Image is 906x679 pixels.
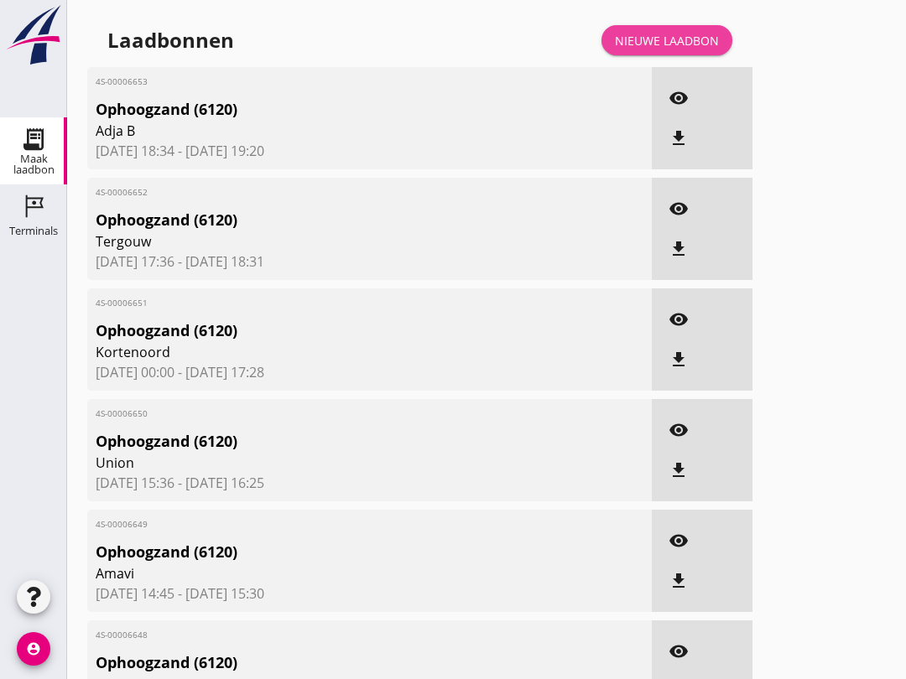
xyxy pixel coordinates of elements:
span: 4S-00006649 [96,518,552,531]
span: [DATE] 00:00 - [DATE] 17:28 [96,362,643,382]
i: visibility [669,199,689,219]
i: file_download [669,350,689,370]
i: account_circle [17,632,50,666]
a: Nieuwe laadbon [601,25,732,55]
i: file_download [669,239,689,259]
span: Amavi [96,563,552,583]
span: Ophoogzand (6120) [96,430,552,453]
div: Nieuwe laadbon [615,32,719,49]
span: Ophoogzand (6120) [96,651,552,674]
i: file_download [669,128,689,148]
i: visibility [669,420,689,440]
span: [DATE] 17:36 - [DATE] 18:31 [96,251,643,272]
span: Union [96,453,552,473]
span: [DATE] 18:34 - [DATE] 19:20 [96,141,643,161]
i: visibility [669,309,689,329]
img: logo-small.a267ee39.svg [3,4,64,66]
i: file_download [669,571,689,591]
span: Ophoogzand (6120) [96,98,552,121]
span: 4S-00006648 [96,629,552,641]
span: Ophoogzand (6120) [96,209,552,231]
span: Adja B [96,121,552,141]
div: Laadbonnen [107,27,234,54]
span: 4S-00006650 [96,407,552,420]
div: Terminals [9,225,58,236]
i: file_download [669,460,689,480]
i: visibility [669,641,689,661]
span: [DATE] 15:36 - [DATE] 16:25 [96,473,643,493]
span: [DATE] 14:45 - [DATE] 15:30 [96,583,643,604]
span: Kortenoord [96,342,552,362]
i: visibility [669,531,689,551]
span: 4S-00006653 [96,75,552,88]
span: Tergouw [96,231,552,251]
span: Ophoogzand (6120) [96,319,552,342]
span: 4S-00006651 [96,297,552,309]
i: visibility [669,88,689,108]
span: 4S-00006652 [96,186,552,199]
span: Ophoogzand (6120) [96,541,552,563]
